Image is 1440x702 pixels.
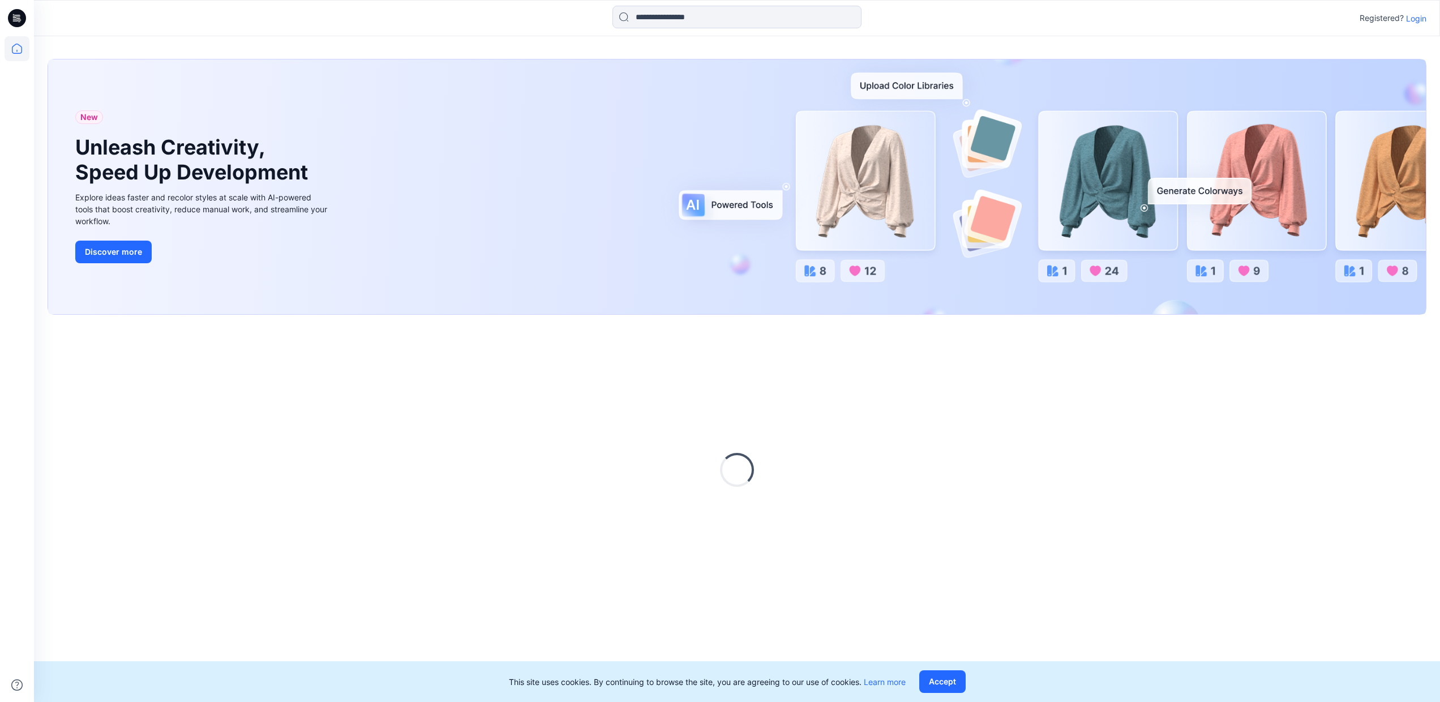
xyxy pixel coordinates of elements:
[864,677,906,687] a: Learn more
[80,110,98,124] span: New
[75,241,152,263] button: Discover more
[509,676,906,688] p: This site uses cookies. By continuing to browse the site, you are agreeing to our use of cookies.
[75,191,330,227] div: Explore ideas faster and recolor styles at scale with AI-powered tools that boost creativity, red...
[75,135,313,184] h1: Unleash Creativity, Speed Up Development
[1360,11,1404,25] p: Registered?
[1406,12,1426,24] p: Login
[919,670,966,693] button: Accept
[75,241,330,263] a: Discover more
